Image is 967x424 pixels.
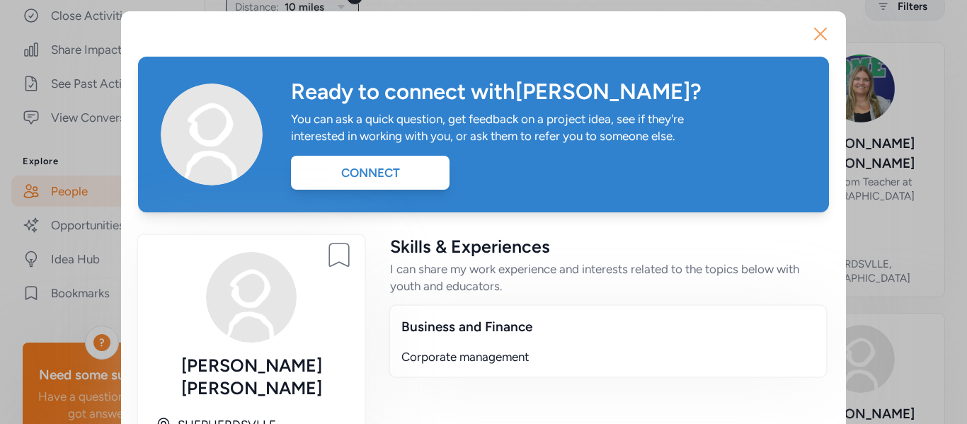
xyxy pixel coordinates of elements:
[206,252,297,343] img: Avatar
[291,79,806,105] div: Ready to connect with [PERSON_NAME] ?
[161,84,263,185] img: Avatar
[390,235,826,258] div: Skills & Experiences
[401,317,815,337] div: Business and Finance
[155,354,348,399] div: [PERSON_NAME] [PERSON_NAME]
[291,156,450,190] div: Connect
[291,110,699,144] div: You can ask a quick question, get feedback on a project idea, see if they're interested in workin...
[401,348,815,365] div: Corporate management
[390,260,826,294] div: I can share my work experience and interests related to the topics below with youth and educators.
